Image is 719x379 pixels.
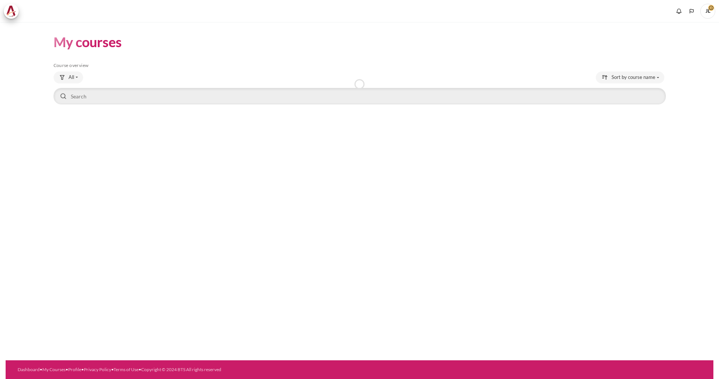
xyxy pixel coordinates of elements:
[54,33,122,51] h1: My courses
[54,62,666,68] h5: Course overview
[686,6,697,17] button: Languages
[612,74,655,81] span: Sort by course name
[18,366,401,373] div: • • • • •
[54,71,83,83] button: Grouping drop-down menu
[6,6,16,17] img: Architeck
[113,367,139,372] a: Terms of Use
[596,71,664,83] button: Sorting drop-down menu
[68,367,81,372] a: Profile
[84,367,111,372] a: Privacy Policy
[4,4,22,19] a: Architeck Architeck
[18,367,40,372] a: Dashboard
[42,367,66,372] a: My Courses
[673,6,685,17] div: Show notification window with no new notifications
[700,4,715,19] span: JL
[54,88,666,104] input: Search
[69,74,74,81] span: All
[6,22,713,117] section: Content
[141,367,221,372] a: Copyright © 2024 BTS All rights reserved
[700,4,715,19] a: User menu
[54,71,666,106] div: Course overview controls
